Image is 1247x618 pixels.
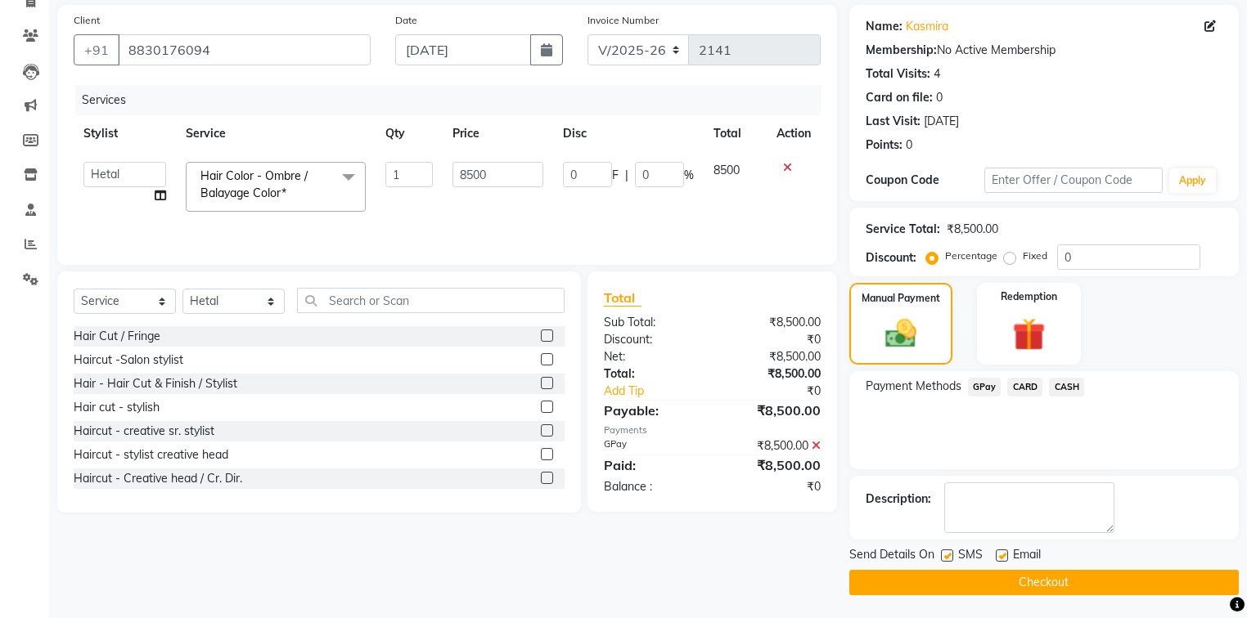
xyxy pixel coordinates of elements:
div: Description: [866,490,931,508]
div: ₹8,500.00 [712,455,832,475]
input: Search by Name/Mobile/Email/Code [118,34,371,65]
th: Service [176,115,376,152]
div: 4 [934,65,940,83]
span: | [625,167,628,184]
div: Service Total: [866,221,940,238]
span: Hair Color - Ombre / Balayage Color* [200,168,308,200]
span: CARD [1007,378,1042,396]
div: [DATE] [924,113,959,130]
div: Total Visits: [866,65,930,83]
div: 0 [906,137,912,154]
div: Paid: [592,455,712,475]
div: Coupon Code [866,172,984,189]
span: GPay [968,378,1002,396]
div: ₹0 [732,383,833,400]
div: ₹8,500.00 [712,365,832,383]
th: Price [443,115,553,152]
span: Total [604,289,642,307]
div: ₹0 [712,331,832,348]
div: Membership: [866,42,937,59]
a: Add Tip [592,383,732,400]
div: Last Visit: [866,113,921,130]
label: Percentage [945,249,997,263]
div: ₹8,500.00 [712,401,832,420]
div: ₹0 [712,478,832,495]
div: ₹8,500.00 [712,348,832,365]
span: 8500 [714,163,740,177]
div: 0 [936,89,943,106]
div: ₹8,500.00 [712,314,832,331]
button: Apply [1169,168,1216,193]
div: Haircut - creative sr. stylist [74,423,214,440]
th: Total [704,115,766,152]
th: Disc [553,115,704,152]
button: +91 [74,34,119,65]
div: Payments [604,423,821,437]
div: ₹8,500.00 [947,221,998,238]
div: Hair Cut / Fringe [74,328,160,345]
label: Invoice Number [587,13,659,28]
input: Search or Scan [297,288,565,313]
span: % [684,167,694,184]
div: Services [75,85,833,115]
div: Total: [592,365,712,383]
a: Kasmira [906,18,948,35]
label: Manual Payment [862,291,940,306]
span: Send Details On [849,546,934,566]
div: Hair - Hair Cut & Finish / Stylist [74,375,237,392]
div: Haircut -Salon stylist [74,352,183,369]
div: Sub Total: [592,314,712,331]
div: Payable: [592,401,712,420]
label: Fixed [1023,249,1047,263]
div: Discount: [866,249,916,266]
div: Haircut - stylist creative head [74,446,228,463]
label: Client [74,13,100,28]
span: F [612,167,619,184]
a: x [286,186,294,200]
span: CASH [1049,378,1084,396]
label: Date [395,13,417,28]
img: _cash.svg [876,316,926,352]
div: GPay [592,437,712,455]
img: _gift.svg [1002,314,1056,355]
span: Email [1013,546,1041,566]
button: Checkout [849,570,1239,595]
div: Name: [866,18,903,35]
div: ₹8,500.00 [712,437,832,455]
input: Enter Offer / Coupon Code [984,168,1163,193]
div: Card on file: [866,89,933,106]
div: Net: [592,348,712,365]
label: Redemption [1001,289,1057,304]
div: No Active Membership [866,42,1222,59]
span: SMS [958,546,983,566]
div: Haircut - Creative head / Cr. Dir. [74,470,242,487]
th: Action [767,115,821,152]
div: Hair cut - stylish [74,399,160,416]
div: Discount: [592,331,712,348]
span: Payment Methods [866,378,961,395]
div: Points: [866,137,903,154]
th: Qty [376,115,443,152]
div: Balance : [592,478,712,495]
th: Stylist [74,115,176,152]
